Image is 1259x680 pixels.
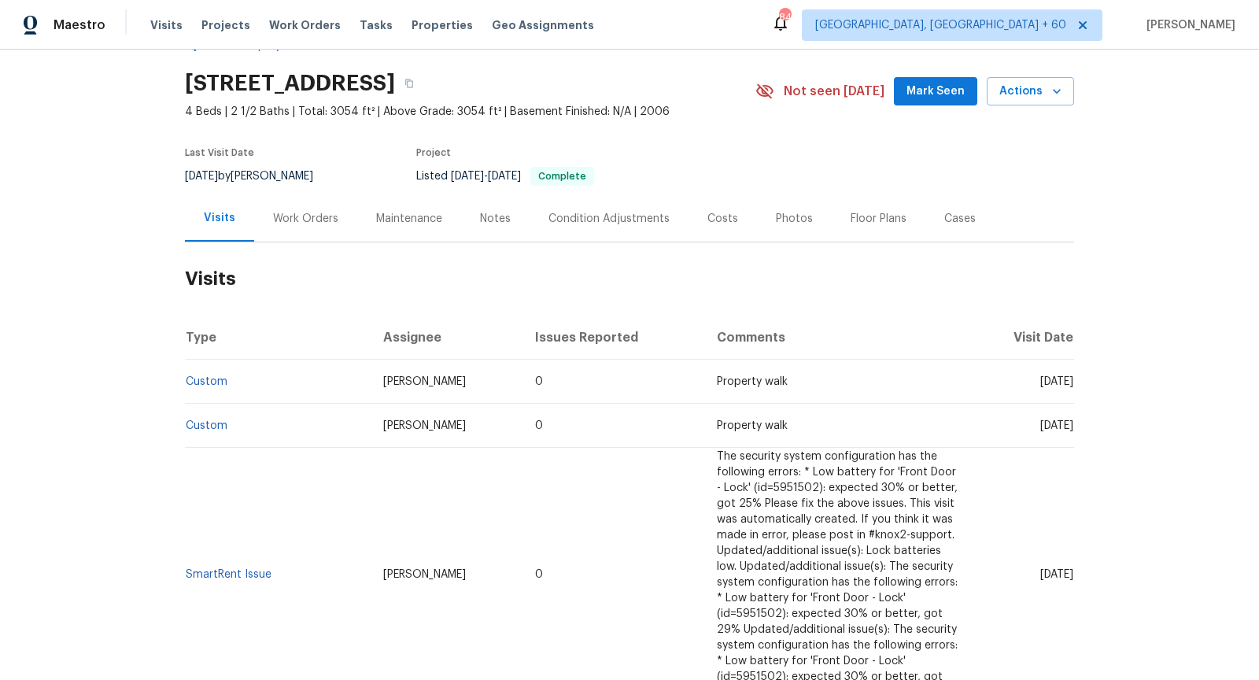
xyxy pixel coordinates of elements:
span: [DATE] [1040,376,1073,387]
div: Maintenance [376,211,442,227]
div: Condition Adjustments [548,211,670,227]
span: - [451,171,521,182]
h2: Visits [185,242,1074,316]
span: Not seen [DATE] [784,83,884,99]
span: [PERSON_NAME] [383,569,466,580]
span: 0 [535,420,543,431]
span: [PERSON_NAME] [383,420,466,431]
span: Listed [416,171,594,182]
a: Custom [186,420,227,431]
th: Assignee [371,316,523,360]
div: Visits [204,210,235,226]
th: Type [185,316,371,360]
span: Tasks [360,20,393,31]
div: by [PERSON_NAME] [185,167,332,186]
span: Last Visit Date [185,148,254,157]
div: 847 [779,9,790,25]
div: Notes [480,211,511,227]
span: Complete [532,172,593,181]
h2: [STREET_ADDRESS] [185,76,395,91]
span: [PERSON_NAME] [383,376,466,387]
span: [DATE] [1040,420,1073,431]
div: Costs [707,211,738,227]
a: SmartRent Issue [186,569,271,580]
th: Visit Date [971,316,1074,360]
div: Work Orders [273,211,338,227]
button: Mark Seen [894,77,977,106]
span: 0 [535,376,543,387]
span: Property walk [717,420,788,431]
span: Projects [201,17,250,33]
span: Project [416,148,451,157]
span: Mark Seen [906,82,965,102]
span: Actions [999,82,1061,102]
span: [DATE] [451,171,484,182]
span: [DATE] [1040,569,1073,580]
span: Properties [412,17,473,33]
a: Custom [186,376,227,387]
span: [GEOGRAPHIC_DATA], [GEOGRAPHIC_DATA] + 60 [815,17,1066,33]
span: 4 Beds | 2 1/2 Baths | Total: 3054 ft² | Above Grade: 3054 ft² | Basement Finished: N/A | 2006 [185,104,755,120]
span: Property walk [717,376,788,387]
span: Maestro [54,17,105,33]
div: Floor Plans [851,211,906,227]
span: Work Orders [269,17,341,33]
div: Photos [776,211,813,227]
span: [DATE] [185,171,218,182]
span: Visits [150,17,183,33]
th: Comments [704,316,971,360]
button: Actions [987,77,1074,106]
div: Cases [944,211,976,227]
span: [PERSON_NAME] [1140,17,1235,33]
span: Geo Assignments [492,17,594,33]
th: Issues Reported [522,316,703,360]
span: [DATE] [488,171,521,182]
span: 0 [535,569,543,580]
